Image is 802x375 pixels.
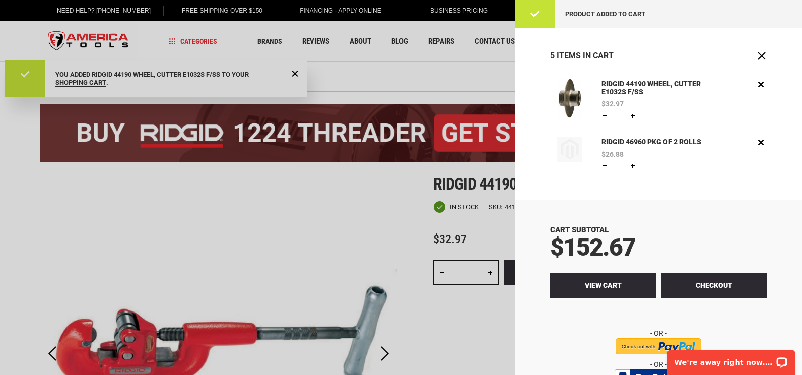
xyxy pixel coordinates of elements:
span: 5 [550,51,555,60]
span: $32.97 [601,100,624,107]
span: $26.88 [601,151,624,158]
button: Checkout [661,273,767,298]
span: Items in Cart [557,51,614,60]
a: RIDGID 44190 WHEEL, CUTTER E1032S F/SS [550,79,589,121]
button: Close [757,51,767,61]
a: RIDGID 46960 PKG OF 2 ROLLS [550,137,589,171]
a: RIDGID 44190 WHEEL, CUTTER E1032S F/SS [599,79,715,98]
span: Product added to cart [565,10,645,18]
span: View Cart [585,281,622,289]
img: RIDGID 46960 PKG OF 2 ROLLS [557,137,582,162]
span: $152.67 [550,233,635,262]
a: View Cart [550,273,656,298]
span: Cart Subtotal [550,225,609,234]
img: RIDGID 44190 WHEEL, CUTTER E1032S F/SS [550,79,589,118]
a: RIDGID 46960 PKG OF 2 ROLLS [599,137,704,148]
iframe: LiveChat chat widget [660,343,802,375]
